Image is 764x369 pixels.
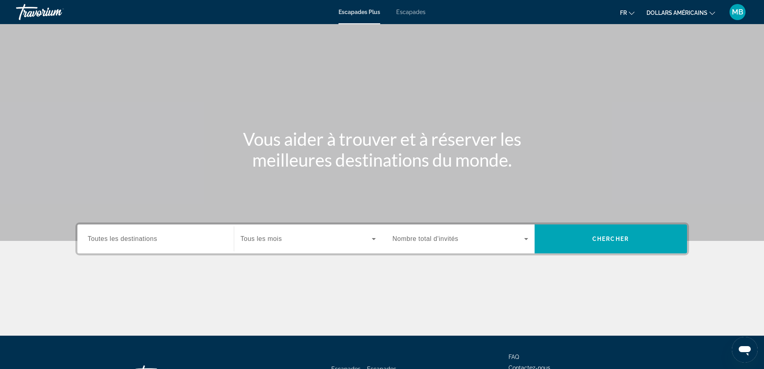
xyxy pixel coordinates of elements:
[732,8,743,16] font: MB
[732,337,758,363] iframe: Bouton de lancement de la fenêtre de messagerie
[393,235,458,242] span: Nombre total d'invités
[620,7,634,18] button: Changer de langue
[592,236,629,242] span: Chercher
[620,10,627,16] font: fr
[88,235,157,242] span: Toutes les destinations
[646,10,707,16] font: dollars américains
[646,7,715,18] button: Changer de devise
[338,9,380,15] a: Escapades Plus
[232,128,533,170] h1: Vous aider à trouver et à réserver les meilleures destinations du monde.
[509,354,519,360] a: FAQ
[16,2,96,22] a: Travorium
[396,9,426,15] a: Escapades
[241,235,282,242] span: Tous les mois
[77,224,687,253] div: Widget de recherche
[88,234,223,244] input: Sélectionnez la destination
[727,4,748,20] button: Menu utilisateur
[535,224,687,253] button: Recherche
